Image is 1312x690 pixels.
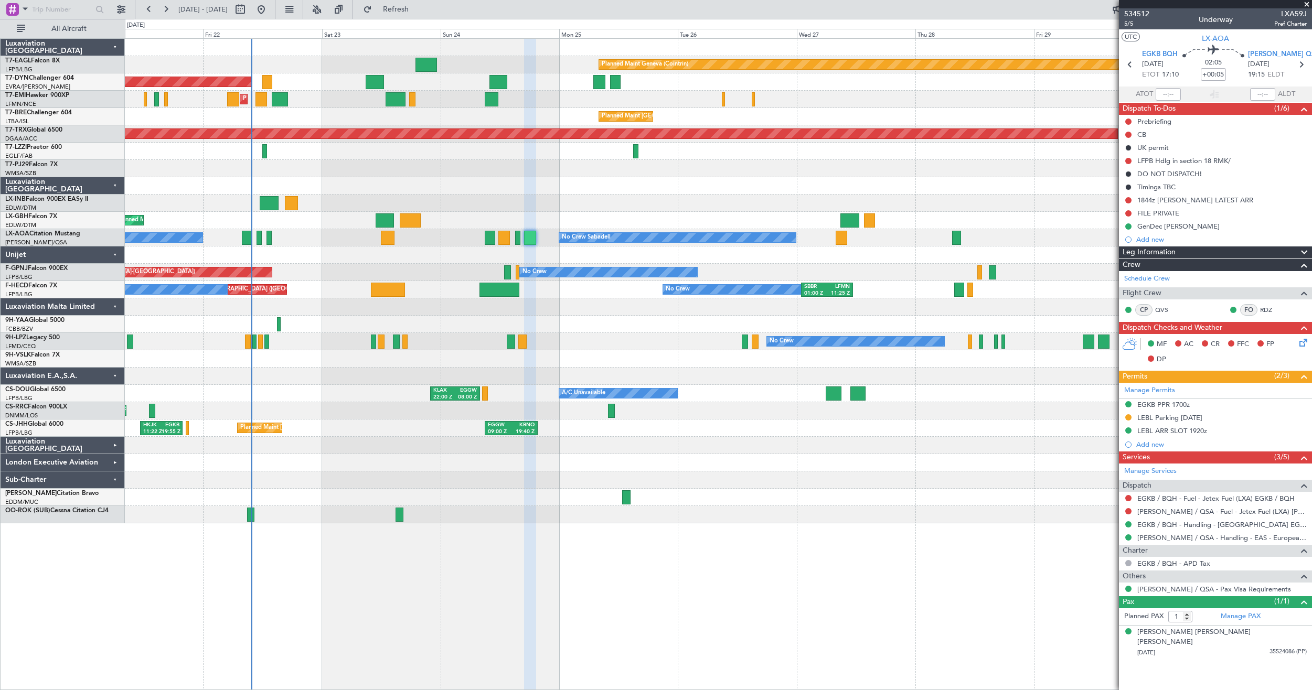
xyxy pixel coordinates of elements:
a: Schedule Crew [1124,274,1170,284]
a: WMSA/SZB [5,169,36,177]
div: No Crew Sabadell [562,230,611,245]
div: [DATE] [127,21,145,30]
a: 9H-YAAGlobal 5000 [5,317,65,324]
a: T7-DYNChallenger 604 [5,75,74,81]
span: Crew [1123,259,1140,271]
div: EGKB [162,422,180,429]
a: LFPB/LBG [5,290,33,298]
div: Planned Maint Geneva (Cointrin) [602,57,688,72]
a: LTBA/ISL [5,117,29,125]
div: Planned Maint [GEOGRAPHIC_DATA] ([GEOGRAPHIC_DATA]) [240,420,406,436]
div: 11:25 Z [827,290,849,297]
div: Fri 22 [203,29,322,38]
div: 19:55 Z [162,428,180,436]
div: 22:00 Z [433,394,455,401]
span: LX-GBH [5,213,28,220]
div: LFMN [827,283,849,290]
div: Planned Maint [GEOGRAPHIC_DATA] ([GEOGRAPHIC_DATA]) [602,109,767,124]
div: 1844z [PERSON_NAME] LATEST ARR [1137,196,1253,204]
a: LX-GBHFalcon 7X [5,213,57,220]
span: LX-AOA [1202,33,1229,44]
span: Refresh [374,6,418,13]
div: GenDec [PERSON_NAME] [1137,222,1220,231]
div: DO NOT DISPATCH! [1137,169,1202,178]
span: T7-LZZI [5,144,27,150]
span: (3/5) [1274,451,1289,462]
div: 09:00 Z [488,428,511,436]
div: UK permit [1137,143,1169,152]
a: LFPB/LBG [5,394,33,402]
a: LX-AOACitation Mustang [5,231,80,237]
a: [PERSON_NAME] / QSA - Handling - EAS - European Aviation School [1137,533,1307,542]
div: SBBR [804,283,827,290]
div: Mon 25 [559,29,678,38]
div: No Crew [522,264,547,280]
div: FO [1240,304,1257,316]
span: (1/6) [1274,103,1289,114]
a: EGKB / BQH - Fuel - Jetex Fuel (LXA) EGKB / BQH [1137,494,1295,503]
span: 35524086 (PP) [1270,648,1307,656]
span: ELDT [1267,70,1284,80]
div: HKJK [143,422,162,429]
span: DP [1157,354,1166,365]
span: T7-PJ29 [5,161,29,168]
div: Prebriefing [1137,117,1171,126]
div: Timings TBC [1137,182,1176,191]
span: ATOT [1136,89,1153,100]
div: Add new [1136,440,1307,449]
a: LFPB/LBG [5,66,33,73]
span: 9H-YAA [5,317,29,324]
div: 08:00 Z [455,394,476,401]
a: DNMM/LOS [5,412,38,419]
span: EGKB BQH [1142,49,1178,60]
span: Dispatch [1123,480,1151,492]
div: Underway [1199,14,1233,25]
span: (1/1) [1274,596,1289,607]
span: T7-EAGL [5,58,31,64]
div: EGGW [455,387,476,394]
a: LFMD/CEQ [5,342,36,350]
a: WMSA/SZB [5,360,36,368]
span: Pref Charter [1274,19,1307,28]
span: 19:15 [1248,70,1265,80]
span: [DATE] [1142,59,1164,70]
div: KLAX [433,387,455,394]
span: F-GPNJ [5,265,28,272]
div: No Crew [770,333,794,349]
a: LFMN/NCE [5,100,36,108]
a: T7-EAGLFalcon 8X [5,58,60,64]
a: LFPB/LBG [5,273,33,281]
a: LX-INBFalcon 900EX EASy II [5,196,88,202]
a: Manage PAX [1221,611,1261,622]
div: Planned Maint [GEOGRAPHIC_DATA] ([GEOGRAPHIC_DATA]) [167,282,333,297]
span: 02:05 [1205,58,1222,68]
a: FCBB/BZV [5,325,33,333]
a: OO-ROK (SUB)Cessna Citation CJ4 [5,508,109,514]
a: F-HECDFalcon 7X [5,283,57,289]
span: 9H-LPZ [5,335,26,341]
span: T7-EMI [5,92,26,99]
span: [PERSON_NAME] [5,490,57,497]
a: T7-EMIHawker 900XP [5,92,69,99]
span: CS-RRC [5,404,28,410]
a: CS-JHHGlobal 6000 [5,421,63,427]
a: T7-LZZIPraetor 600 [5,144,62,150]
a: 9H-LPZLegacy 500 [5,335,60,341]
a: LFPB/LBG [5,429,33,437]
a: EDLW/DTM [5,204,36,212]
div: EGGW [488,422,511,429]
div: LEBL Parking [DATE] [1137,413,1202,422]
span: Pax [1123,596,1134,608]
button: Refresh [358,1,421,18]
a: EGKB / BQH - Handling - [GEOGRAPHIC_DATA] EGKB / [GEOGRAPHIC_DATA] [1137,520,1307,529]
input: --:-- [1156,88,1181,101]
div: LEBL ARR SLOT 1920z [1137,426,1207,435]
span: Services [1123,451,1150,463]
div: Add new [1136,235,1307,244]
a: EGLF/FAB [5,152,33,160]
span: ETOT [1142,70,1159,80]
div: 01:00 Z [804,290,827,297]
span: Dispatch Checks and Weather [1123,322,1222,334]
a: EDDM/MUC [5,498,38,506]
span: 17:10 [1162,70,1179,80]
